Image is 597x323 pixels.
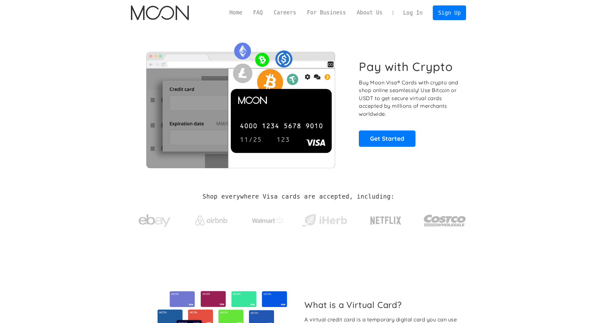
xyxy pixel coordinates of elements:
[398,6,428,20] a: Log In
[203,193,394,200] h2: Shop everywhere Visa cards are accepted, including:
[302,9,351,17] a: For Business
[131,204,179,234] a: ebay
[248,9,268,17] a: FAQ
[268,9,302,17] a: Careers
[370,213,402,229] img: Netflix
[131,38,350,168] img: Moon Cards let you spend your crypto anywhere Visa is accepted.
[433,5,466,20] a: Sign Up
[359,130,415,146] a: Get Started
[224,9,248,17] a: Home
[131,5,189,20] img: Moon Logo
[359,59,453,74] h1: Pay with Crypto
[139,211,171,231] img: ebay
[301,212,348,229] img: iHerb
[351,9,388,17] a: About Us
[252,217,284,225] img: Walmart
[301,206,348,232] a: iHerb
[359,79,459,118] p: Buy Moon Visa® Cards with crypto and shop online seamlessly! Use Bitcoin or USDT to get secure vi...
[357,206,415,232] a: Netflix
[244,210,292,228] a: Walmart
[424,202,466,236] a: Costco
[304,300,461,310] h2: What is a Virtual Card?
[195,216,227,225] img: Airbnb
[187,209,235,229] a: Airbnb
[424,209,466,232] img: Costco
